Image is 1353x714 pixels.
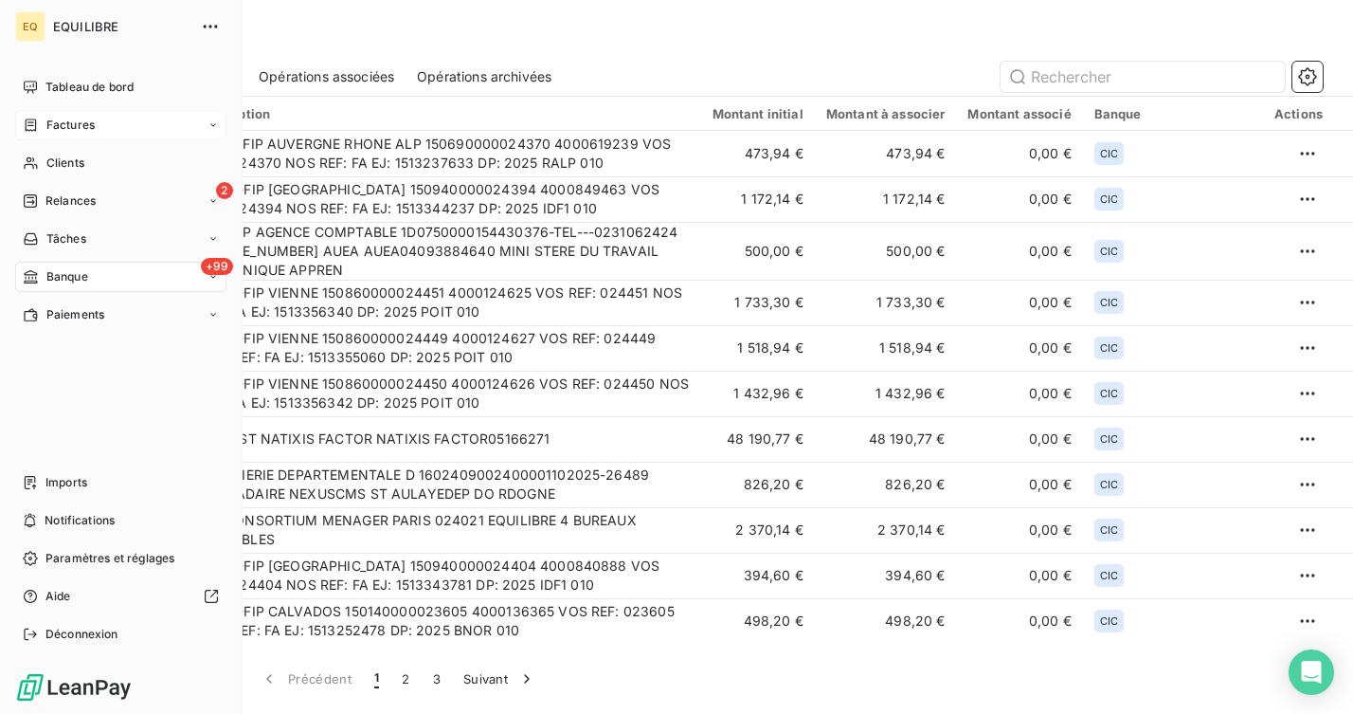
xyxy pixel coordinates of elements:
[1001,62,1285,92] input: Rechercher
[815,176,957,222] td: 1 172,14 €
[45,192,96,210] span: Relances
[216,182,233,199] span: 2
[701,371,815,416] td: 1 432,96 €
[452,659,548,699] button: Suivant
[956,462,1082,507] td: 0,00 €
[45,588,71,605] span: Aide
[713,106,803,121] div: Montant initial
[815,325,957,371] td: 1 518,94 €
[188,462,701,507] td: VIR PAIERIE DEPARTEMENTALE D 1602409002400001102025-26489 LAMPADAIRE NEXUSCMS ST AULAYEDEP DO RDOGNE
[417,67,551,86] span: Opérations archivées
[1100,246,1118,257] span: CIC
[46,268,88,285] span: Banque
[188,507,701,553] td: VIR CONSORTIUM MENAGER PARIS 024021 EQUILIBRE 4 BUREAUX REGLABLES
[248,659,363,699] button: Précédent
[701,507,815,553] td: 2 370,14 €
[1289,650,1334,695] div: Open Intercom Messenger
[701,416,815,462] td: 48 190,77 €
[956,131,1082,176] td: 0,00 €
[45,512,115,529] span: Notifications
[701,131,815,176] td: 473,94 €
[259,67,394,86] span: Opérations associées
[815,553,957,598] td: 394,60 €
[1100,342,1118,354] span: CIC
[701,325,815,371] td: 1 518,94 €
[390,659,421,699] button: 2
[956,176,1082,222] td: 0,00 €
[188,280,701,325] td: VIR DDFIP VIENNE 150860000024451 4000124625 VOS REF: 024451 NOS REF: FA EJ: 1513356340 DP: 2025 P...
[815,416,957,462] td: 48 190,77 €
[701,462,815,507] td: 826,20 €
[1100,148,1118,159] span: CIC
[967,106,1071,121] div: Montant associé
[46,306,104,323] span: Paiements
[956,416,1082,462] td: 0,00 €
[956,371,1082,416] td: 0,00 €
[363,659,390,699] button: 1
[956,222,1082,280] td: 0,00 €
[374,669,379,688] span: 1
[188,325,701,371] td: VIR DDFIP VIENNE 150860000024449 4000124627 VOS REF: 024449 NOS REF: FA EJ: 1513355060 DP: 2025 P...
[15,581,226,612] a: Aide
[1100,433,1118,445] span: CIC
[188,131,701,176] td: VIR DRFIP AUVERGNE RHONE ALP 150690000024370 4000619239 VOS REF: 024370 NOS REF: FA EJ: 151323763...
[45,626,118,643] span: Déconnexion
[956,507,1082,553] td: 0,00 €
[46,230,86,247] span: Tâches
[15,672,133,703] img: Logo LeanPay
[701,553,815,598] td: 394,60 €
[701,598,815,644] td: 498,20 €
[1100,524,1118,536] span: CIC
[46,117,95,134] span: Factures
[1100,193,1118,205] span: CIC
[188,371,701,416] td: VIR DDFIP VIENNE 150860000024450 4000124626 VOS REF: 024450 NOS REF: FA EJ: 1513356342 DP: 2025 P...
[188,598,701,644] td: VIR DDFIP CALVADOS 150140000023605 4000136365 VOS REF: 023605 NOS REF: FA EJ: 1513252478 DP: 2025...
[201,258,233,275] span: +99
[815,598,957,644] td: 498,20 €
[815,222,957,280] td: 500,00 €
[15,11,45,42] div: EQ
[956,280,1082,325] td: 0,00 €
[815,371,957,416] td: 1 432,96 €
[701,176,815,222] td: 1 172,14 €
[422,659,452,699] button: 3
[188,176,701,222] td: VIR DDFIP [GEOGRAPHIC_DATA] 150940000024394 4000849463 VOS REF: 024394 NOS REF: FA EJ: 1513344237...
[956,598,1082,644] td: 0,00 €
[188,222,701,280] td: VIR ASP AGENCE COMPTABLE 1D0750000154430376-TEL---0231062424 [PHONE_NUMBER] AUEA AUEA04093884640 ...
[45,79,134,96] span: Tableau de bord
[1100,570,1118,581] span: CIC
[53,19,189,34] span: EQUILIBRE
[956,553,1082,598] td: 0,00 €
[701,280,815,325] td: 1 733,30 €
[1100,388,1118,399] span: CIC
[815,131,957,176] td: 473,94 €
[701,222,815,280] td: 500,00 €
[1100,479,1118,490] span: CIC
[956,325,1082,371] td: 0,00 €
[45,474,87,491] span: Imports
[815,462,957,507] td: 826,20 €
[1100,297,1118,308] span: CIC
[199,106,690,121] div: Description
[45,550,174,567] span: Paramètres et réglages
[1094,106,1252,121] div: Banque
[188,553,701,598] td: VIR DDFIP [GEOGRAPHIC_DATA] 150940000024404 4000840888 VOS REF: 024404 NOS REF: FA EJ: 1513343781...
[826,106,946,121] div: Montant à associer
[46,155,84,172] span: Clients
[815,280,957,325] td: 1 733,30 €
[815,507,957,553] td: 2 370,14 €
[1100,615,1118,627] span: CIC
[188,416,701,462] td: VIR INST NATIXIS FACTOR NATIXIS FACTOR05166271
[1274,106,1323,121] div: Actions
